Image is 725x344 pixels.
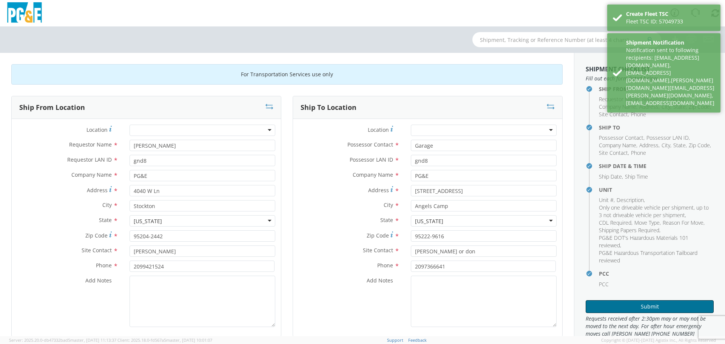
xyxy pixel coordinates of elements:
[387,337,403,343] a: Support
[599,196,615,204] li: ,
[67,156,112,163] span: Requestor LAN ID
[625,173,648,180] span: Ship Time
[347,141,393,148] span: Possessor Contact
[646,134,689,141] span: Possessor LAN ID
[415,218,443,225] div: [US_STATE]
[599,219,632,227] li: ,
[634,219,660,226] span: Move Type
[586,300,714,313] button: Submit
[166,337,212,343] span: master, [DATE] 10:01:07
[599,125,714,130] h4: Ship To
[599,219,631,226] span: CDL Required
[599,249,697,264] span: PG&E Hazardous Transportation Tailboard reviewed
[626,46,715,107] div: Notification sent to following recipients: [EMAIL_ADDRESS][DOMAIN_NAME],[EMAIL_ADDRESS][DOMAIN_NA...
[599,134,645,142] li: ,
[350,156,393,163] span: Possessor LAN ID
[639,142,660,149] li: ,
[599,227,659,234] span: Shipping Papers Required
[639,142,659,149] span: Address
[301,104,356,111] h3: Ship To Location
[599,96,639,103] span: Requestor Name
[599,149,629,157] li: ,
[631,149,646,156] span: Phone
[586,65,650,73] strong: Shipment Checklist
[599,227,660,234] li: ,
[599,271,714,276] h4: PCC
[367,277,393,284] span: Add Notes
[368,126,389,133] span: Location
[363,247,393,254] span: Site Contact
[367,232,389,239] span: Zip Code
[599,103,636,110] span: Company Name
[85,277,112,284] span: Add Notes
[599,103,637,111] li: ,
[472,32,661,47] input: Shipment, Tracking or Reference Number (at least 4 chars)
[663,219,705,227] li: ,
[9,337,116,343] span: Server: 2025.20.0-db47332bad5
[408,337,427,343] a: Feedback
[82,247,112,254] span: Site Contact
[599,163,714,169] h4: Ship Date & Time
[599,187,714,193] h4: Unit
[599,173,622,180] span: Ship Date
[599,204,712,219] li: ,
[599,234,712,249] li: ,
[617,196,645,204] li: ,
[71,171,112,178] span: Company Name
[646,134,690,142] li: ,
[99,216,112,224] span: State
[368,187,389,194] span: Address
[96,262,112,269] span: Phone
[353,171,393,178] span: Company Name
[87,187,108,194] span: Address
[689,142,711,149] li: ,
[599,111,629,118] li: ,
[617,196,644,204] span: Description
[626,18,715,25] div: Fleet TSC ID: 57049733
[599,196,614,204] span: Unit #
[599,204,709,219] span: Only one driveable vehicle per shipment, up to 3 not driveable vehicle per shipment
[11,64,563,85] div: For Transportation Services use only
[86,126,108,133] span: Location
[102,201,112,208] span: City
[662,142,671,149] li: ,
[599,96,640,103] li: ,
[689,142,710,149] span: Zip Code
[134,218,162,225] div: [US_STATE]
[673,142,686,149] span: State
[601,337,716,343] span: Copyright © [DATE]-[DATE] Agistix Inc., All Rights Reserved
[380,216,393,224] span: State
[662,142,670,149] span: City
[599,142,636,149] span: Company Name
[117,337,212,343] span: Client: 2025.18.0-fd567a5
[69,141,112,148] span: Requestor Name
[70,337,116,343] span: master, [DATE] 11:13:37
[6,2,43,25] img: pge-logo-06675f144f4cfa6a6814.png
[599,134,643,141] span: Possessor Contact
[663,219,703,226] span: Reason For Move
[377,262,393,269] span: Phone
[634,219,661,227] li: ,
[586,75,714,82] span: Fill out each form listed below
[599,149,628,156] span: Site Contact
[599,86,714,92] h4: Ship From
[626,39,715,46] div: Shipment Notification
[631,111,646,118] span: Phone
[599,173,623,180] li: ,
[599,281,609,288] span: PCC
[586,315,714,338] span: Requests received after 2:30pm may or may not be moved to the next day. For after hour emergency ...
[384,201,393,208] span: City
[599,234,688,249] span: PG&E DOT's Hazardous Materials 101 reviewed
[599,111,628,118] span: Site Contact
[599,142,637,149] li: ,
[673,142,687,149] li: ,
[85,232,108,239] span: Zip Code
[626,10,715,18] div: Create Fleet TSC
[19,104,85,111] h3: Ship From Location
